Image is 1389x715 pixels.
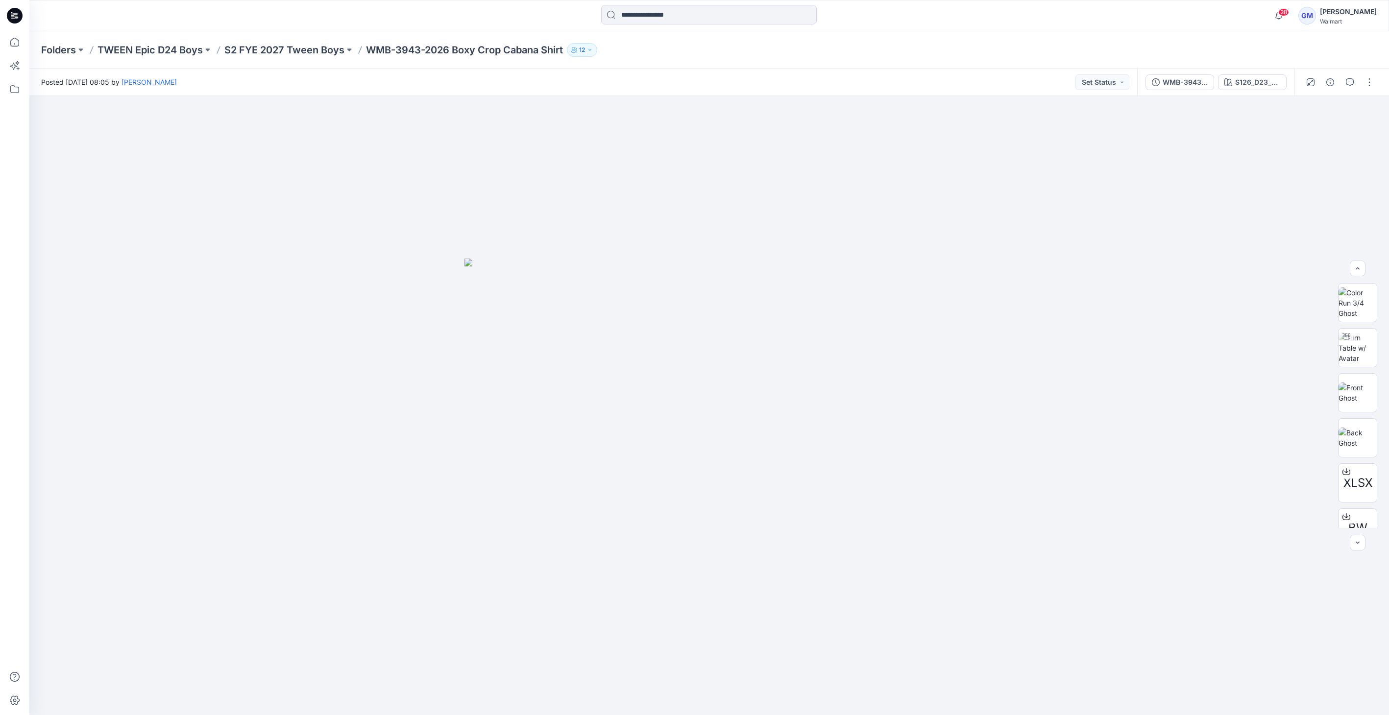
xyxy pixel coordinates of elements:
[1322,74,1338,90] button: Details
[224,43,344,57] a: S2 FYE 2027 Tween Boys
[366,43,563,57] p: WMB-3943-2026 Boxy Crop Cabana Shirt
[41,77,177,87] span: Posted [DATE] 08:05 by
[1348,519,1367,537] span: BW
[97,43,203,57] a: TWEEN Epic D24 Boys
[1320,6,1377,18] div: [PERSON_NAME]
[567,43,597,57] button: 12
[579,45,585,55] p: 12
[1278,8,1289,16] span: 28
[1339,287,1377,318] img: Color Run 3/4 Ghost
[1145,74,1214,90] button: WMB-3943-2026 Boxy Crop Cabana Shirt_Full Colorway
[1235,77,1280,88] div: S126_D23_NB_Fruit Stamps Print_Cream 100_M25209A
[1320,18,1377,25] div: Walmart
[1163,77,1208,88] div: WMB-3943-2026 Boxy Crop Cabana Shirt_Full Colorway
[1343,474,1372,492] span: XLSX
[1339,428,1377,448] img: Back Ghost
[1339,333,1377,363] img: Turn Table w/ Avatar
[464,259,954,715] img: eyJhbGciOiJIUzI1NiIsImtpZCI6IjAiLCJzbHQiOiJzZXMiLCJ0eXAiOiJKV1QifQ.eyJkYXRhIjp7InR5cGUiOiJzdG9yYW...
[1339,382,1377,403] img: Front Ghost
[41,43,76,57] a: Folders
[122,78,177,86] a: [PERSON_NAME]
[1218,74,1287,90] button: S126_D23_NB_Fruit Stamps Print_Cream 100_M25209A
[1298,7,1316,24] div: GM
